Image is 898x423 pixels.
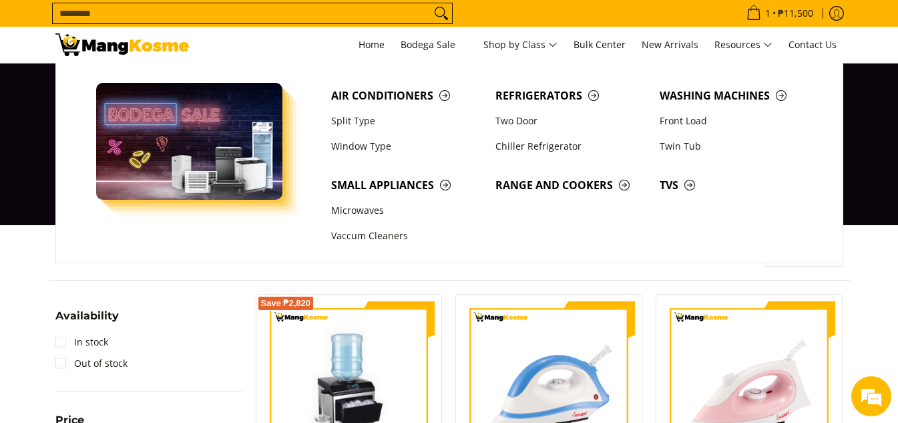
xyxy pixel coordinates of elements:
a: Small Appliances [324,172,489,198]
span: Resources [714,37,772,53]
img: Bodega Sale [96,83,283,200]
a: In stock [55,331,108,353]
a: Chiller Refrigerator [489,134,653,159]
span: Bodega Sale [401,37,467,53]
nav: Main Menu [202,27,843,63]
span: Bulk Center [574,38,626,51]
img: Premium Deals: Best Premium Home Appliances Sale l Mang Kosme [55,33,189,56]
summary: Open [55,311,119,331]
a: Range and Cookers [489,172,653,198]
a: Contact Us [782,27,843,63]
a: Twin Tub [653,134,817,159]
span: Range and Cookers [495,177,646,194]
a: Vaccum Cleaners [324,224,489,249]
a: Two Door [489,108,653,134]
span: TVs [660,177,811,194]
a: Shop by Class [477,27,564,63]
span: Home [359,38,385,51]
a: Window Type [324,134,489,159]
a: Resources [708,27,779,63]
a: TVs [653,172,817,198]
a: Home [352,27,391,63]
span: • [742,6,817,21]
a: Bulk Center [567,27,632,63]
span: Shop by Class [483,37,557,53]
a: Microwaves [324,198,489,223]
span: New Arrivals [642,38,698,51]
span: Contact Us [789,38,837,51]
a: Split Type [324,108,489,134]
span: ₱11,500 [776,9,815,18]
button: Search [431,3,452,23]
span: Refrigerators [495,88,646,104]
a: Front Load [653,108,817,134]
a: Refrigerators [489,83,653,108]
span: Air Conditioners [331,88,482,104]
a: Bodega Sale [394,27,474,63]
span: Washing Machines [660,88,811,104]
a: New Arrivals [635,27,705,63]
a: Washing Machines [653,83,817,108]
span: Availability [55,311,119,321]
span: 1 [763,9,772,18]
a: Out of stock [55,353,128,374]
a: Air Conditioners [324,83,489,108]
span: Save ₱2,820 [261,299,311,307]
span: Small Appliances [331,177,482,194]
